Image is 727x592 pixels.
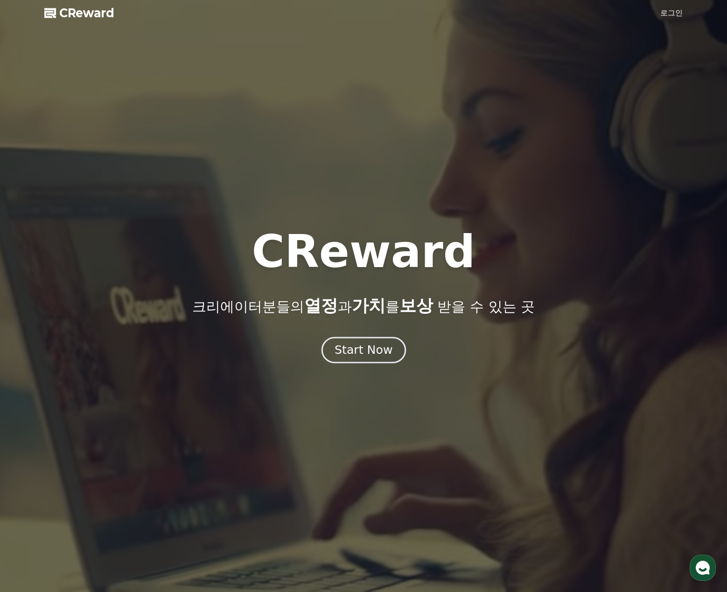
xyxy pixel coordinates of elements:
[335,342,392,358] div: Start Now
[29,310,35,317] span: 홈
[59,6,114,21] span: CReward
[62,296,120,319] a: 대화
[120,296,179,319] a: 설정
[323,347,404,356] a: Start Now
[321,337,405,364] button: Start Now
[44,6,114,21] a: CReward
[399,296,433,315] span: 보상
[192,296,535,315] p: 크리에이터분들의 과 를 받을 수 있는 곳
[144,310,155,317] span: 설정
[252,229,475,274] h1: CReward
[304,296,338,315] span: 열정
[85,310,97,317] span: 대화
[352,296,385,315] span: 가치
[660,7,683,19] a: 로그인
[3,296,62,319] a: 홈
